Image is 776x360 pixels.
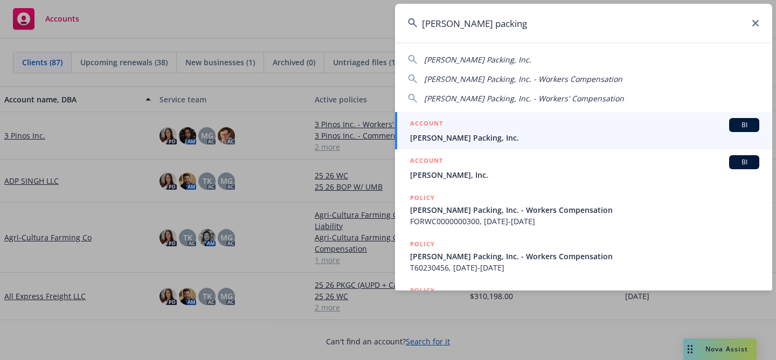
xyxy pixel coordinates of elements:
span: [PERSON_NAME] Packing, Inc. - Workers Compensation [410,251,759,262]
span: [PERSON_NAME], Inc. [410,169,759,181]
h5: ACCOUNT [410,118,443,131]
span: [PERSON_NAME] Packing, Inc. [424,54,531,65]
span: [PERSON_NAME] Packing, Inc. [410,132,759,143]
span: BI [733,120,755,130]
h5: POLICY [410,192,435,203]
span: [PERSON_NAME] Packing, Inc. - Workers Compensation [424,74,622,84]
h5: POLICY [410,239,435,250]
input: Search... [395,4,772,43]
span: [PERSON_NAME] Packing, Inc. - Workers' Compensation [424,93,624,103]
a: POLICY[PERSON_NAME] Packing, Inc. - Workers CompensationFORWC0000000300, [DATE]-[DATE] [395,186,772,233]
a: POLICY[PERSON_NAME] Packing, Inc. - Workers CompensationT60230456, [DATE]-[DATE] [395,233,772,279]
h5: POLICY [410,285,435,296]
h5: ACCOUNT [410,155,443,168]
a: ACCOUNTBI[PERSON_NAME], Inc. [395,149,772,186]
span: T60230456, [DATE]-[DATE] [410,262,759,273]
span: FORWC0000000300, [DATE]-[DATE] [410,216,759,227]
a: POLICY [395,279,772,326]
a: ACCOUNTBI[PERSON_NAME] Packing, Inc. [395,112,772,149]
span: [PERSON_NAME] Packing, Inc. - Workers Compensation [410,204,759,216]
span: BI [733,157,755,167]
